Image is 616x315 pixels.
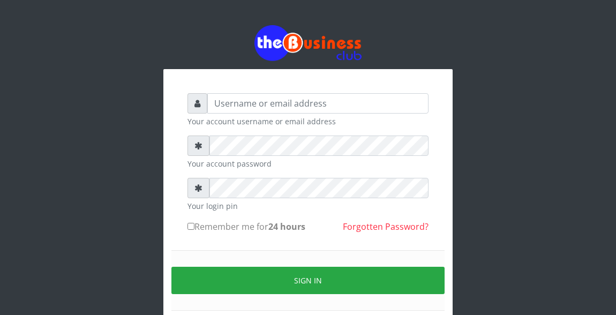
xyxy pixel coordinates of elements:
[268,221,305,232] b: 24 hours
[187,200,429,212] small: Your login pin
[171,267,445,294] button: Sign in
[207,93,429,114] input: Username or email address
[187,223,194,230] input: Remember me for24 hours
[187,220,305,233] label: Remember me for
[187,158,429,169] small: Your account password
[343,221,429,232] a: Forgotten Password?
[187,116,429,127] small: Your account username or email address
